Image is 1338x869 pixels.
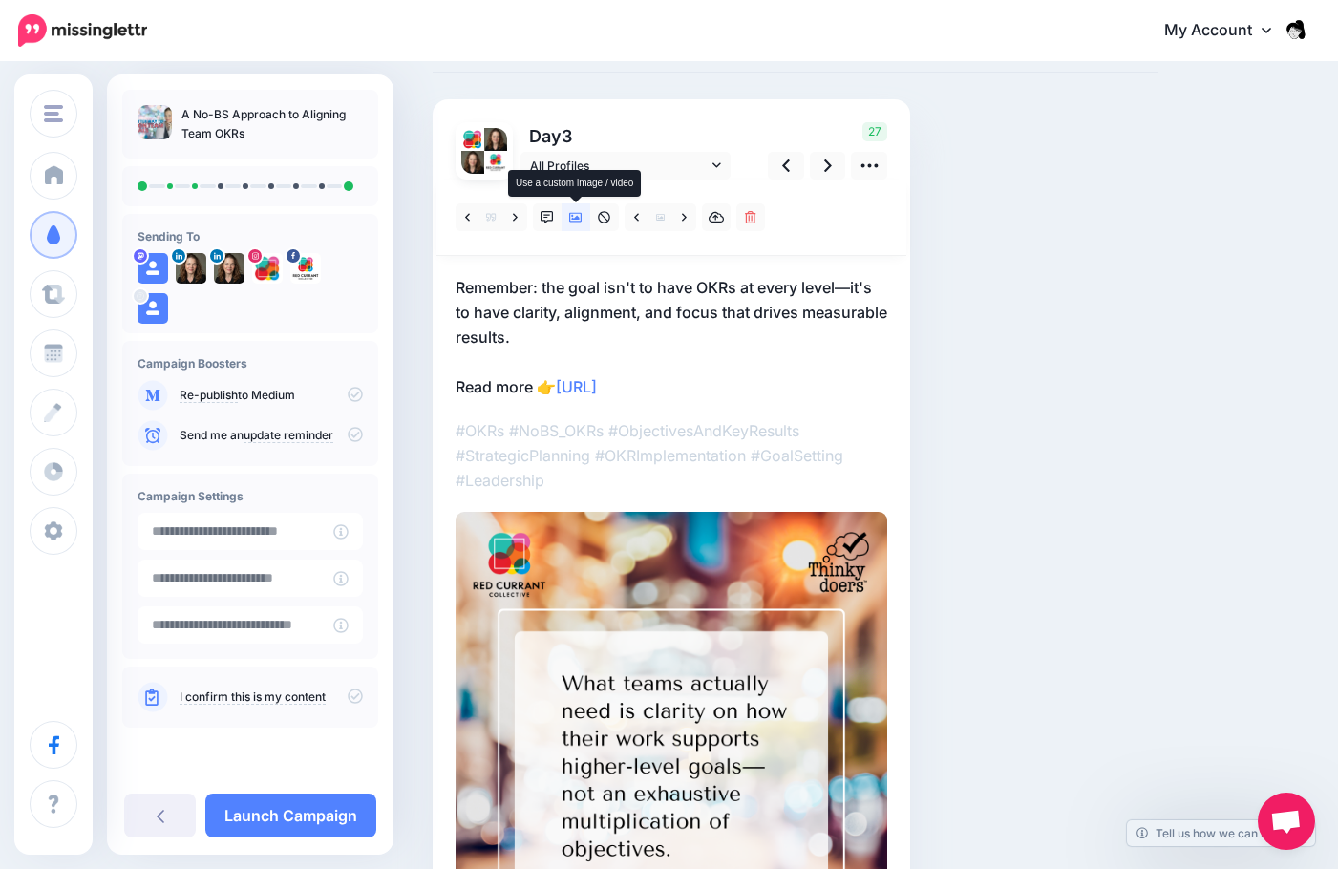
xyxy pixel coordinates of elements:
[176,253,206,284] img: 1747708894787-72000.png
[1127,820,1315,846] a: Tell us how we can improve
[138,229,363,244] h4: Sending To
[461,128,484,151] img: 162079404_238686777936684_4336106398136497484_n-bsa127696.jpg
[520,122,733,150] p: Day
[44,105,63,122] img: menu.png
[556,377,597,396] a: [URL]
[18,14,147,47] img: Missinglettr
[138,293,168,324] img: user_default_image.png
[180,689,326,705] a: I confirm this is my content
[181,105,363,143] p: A No-BS Approach to Aligning Team OKRs
[484,128,507,151] img: 1747708894787-72000.png
[252,253,283,284] img: 162079404_238686777936684_4336106398136497484_n-bsa127696.jpg
[1258,793,1315,850] a: Open chat
[290,253,321,284] img: 291631333_464809612316939_1702899811763182457_n-bsa127698.png
[456,275,887,399] p: Remember: the goal isn't to have OKRs at every level—it's to have clarity, alignment, and focus t...
[138,489,363,503] h4: Campaign Settings
[214,253,244,284] img: 1747708894787-72000.png
[456,418,887,493] p: #OKRs #NoBS_OKRs #ObjectivesAndKeyResults #StrategicPlanning #OKRImplementation #GoalSetting #Lea...
[1145,8,1309,54] a: My Account
[138,253,168,284] img: user_default_image.png
[180,427,363,444] p: Send me an
[244,428,333,443] a: update reminder
[520,152,731,180] a: All Profiles
[862,122,887,141] span: 27
[138,356,363,371] h4: Campaign Boosters
[138,105,172,139] img: b6d0331a8135f1693e98c13a91360f49_thumb.jpg
[180,387,363,404] p: to Medium
[530,156,708,176] span: All Profiles
[484,151,507,174] img: 291631333_464809612316939_1702899811763182457_n-bsa127698.png
[180,388,238,403] a: Re-publish
[562,126,572,146] span: 3
[461,151,484,174] img: 1747708894787-72000.png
